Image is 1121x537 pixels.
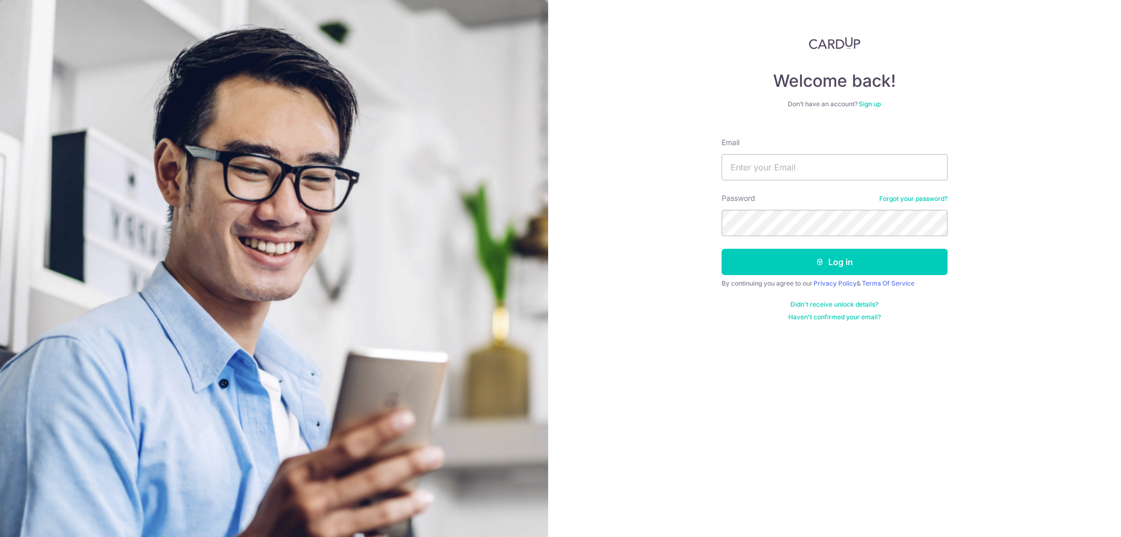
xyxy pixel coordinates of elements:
img: CardUp Logo [809,37,860,49]
a: Forgot your password? [879,195,948,203]
h4: Welcome back! [722,70,948,92]
div: Don’t have an account? [722,100,948,108]
input: Enter your Email [722,154,948,180]
a: Sign up [859,100,881,108]
label: Password [722,193,755,204]
a: Privacy Policy [814,279,857,287]
div: By continuing you agree to our & [722,279,948,288]
label: Email [722,137,739,148]
a: Terms Of Service [862,279,914,287]
a: Didn't receive unlock details? [790,300,878,309]
a: Haven't confirmed your email? [788,313,881,321]
button: Log in [722,249,948,275]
